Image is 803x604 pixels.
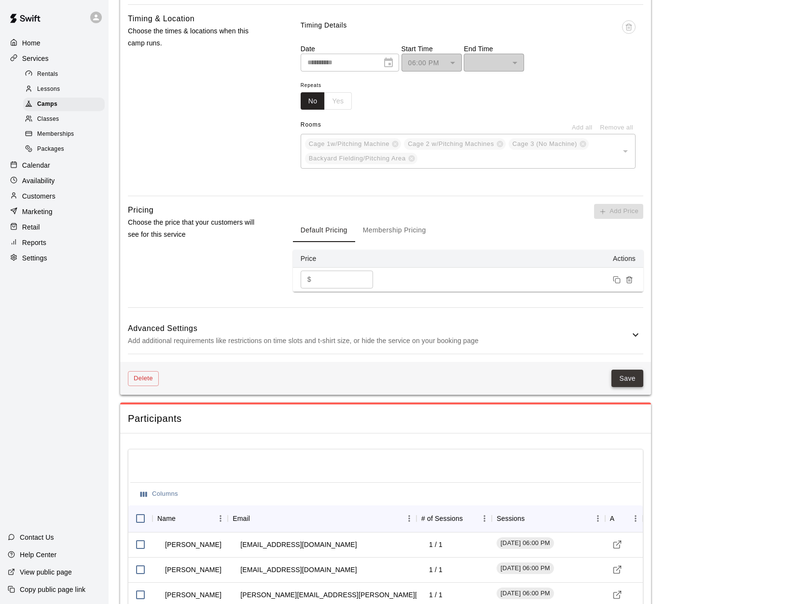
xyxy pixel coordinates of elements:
p: Reports [22,238,46,247]
span: Packages [37,144,64,154]
p: Timing Details [301,20,347,30]
div: Advanced SettingsAdd additional requirements like restrictions on time slots and t-shirt size, or... [128,316,643,354]
p: Marketing [22,207,53,216]
a: Visit customer profile [610,562,624,577]
span: Rentals [37,70,58,79]
th: Actions [389,250,643,268]
span: Repeats [301,79,360,92]
button: Default Pricing [293,219,355,242]
td: 1 / 1 [421,557,450,583]
button: Menu [402,511,416,526]
div: Camps [23,98,105,111]
a: Calendar [8,158,101,173]
p: Choose the price that your customers will see for this service [128,216,262,241]
div: Sessions [497,505,525,532]
a: Classes [23,112,109,127]
p: Customers [22,191,55,201]
p: Start Time [401,44,462,54]
td: [EMAIL_ADDRESS][DOMAIN_NAME] [233,557,364,583]
span: Participants [128,412,643,425]
a: Visit customer profile [610,588,624,602]
p: Settings [22,253,47,263]
button: Menu [213,511,228,526]
p: Retail [22,222,40,232]
h6: Timing & Location [128,13,194,25]
div: Memberships [23,128,105,141]
div: Classes [23,113,105,126]
div: Actions [605,505,643,532]
p: End Time [464,44,524,54]
button: Delete [128,371,159,386]
div: Lessons [23,83,105,96]
a: Marketing [8,204,101,219]
button: Select columns [138,487,180,502]
p: Home [22,38,41,48]
a: Visit customer profile [610,537,624,552]
span: Classes [37,115,59,124]
a: Rentals [23,67,109,82]
a: Availability [8,173,101,188]
button: Sort [176,512,189,525]
div: Name [152,505,228,532]
p: Services [22,54,49,63]
button: Sort [463,512,476,525]
h6: Pricing [128,204,153,216]
a: Home [8,36,101,50]
span: [DATE] 06:00 PM [497,589,554,598]
td: 1 / 1 [421,532,450,558]
button: Menu [477,511,492,526]
div: Rentals [23,68,105,81]
div: Packages [23,143,105,156]
div: Email [228,505,416,532]
p: Calendar [22,160,50,170]
span: Lessons [37,85,60,94]
button: Remove price [623,273,636,286]
th: Price [293,250,389,268]
div: outlined button group [301,92,352,110]
p: Choose the times & locations when this camp runs. [128,25,262,49]
td: [PERSON_NAME] [157,532,229,558]
p: Help Center [20,550,56,560]
p: $ [307,274,311,285]
div: Sessions [492,505,605,532]
span: Rooms [301,121,321,128]
button: Duplicate price [610,273,623,286]
span: [DATE] 06:00 PM [497,564,554,573]
button: Sort [615,512,628,525]
p: Add additional requirements like restrictions on time slots and t-shirt size, or hide the service... [128,335,630,347]
div: Email [233,505,250,532]
span: [DATE] 06:00 PM [497,539,554,548]
a: Services [8,51,101,66]
span: Camps [37,100,57,109]
a: Camps [23,97,109,112]
button: No [301,92,325,110]
a: Retail [8,220,101,234]
a: Memberships [23,127,109,142]
p: Availability [22,176,55,186]
td: [EMAIL_ADDRESS][DOMAIN_NAME] [233,532,364,558]
div: Reports [8,235,101,250]
a: Settings [8,251,101,265]
button: Sort [250,512,263,525]
div: # of Sessions [421,505,463,532]
div: Actions [610,505,615,532]
a: Customers [8,189,101,203]
td: [PERSON_NAME] [157,557,229,583]
button: Sort [525,512,538,525]
p: Copy public page link [20,585,85,594]
p: Contact Us [20,532,54,542]
div: # of Sessions [416,505,492,532]
button: Membership Pricing [355,219,434,242]
p: Date [301,44,399,54]
h6: Advanced Settings [128,322,630,335]
a: Packages [23,142,109,157]
span: This booking is in the past or it already has participants, please delete from the Calendar [622,20,636,44]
